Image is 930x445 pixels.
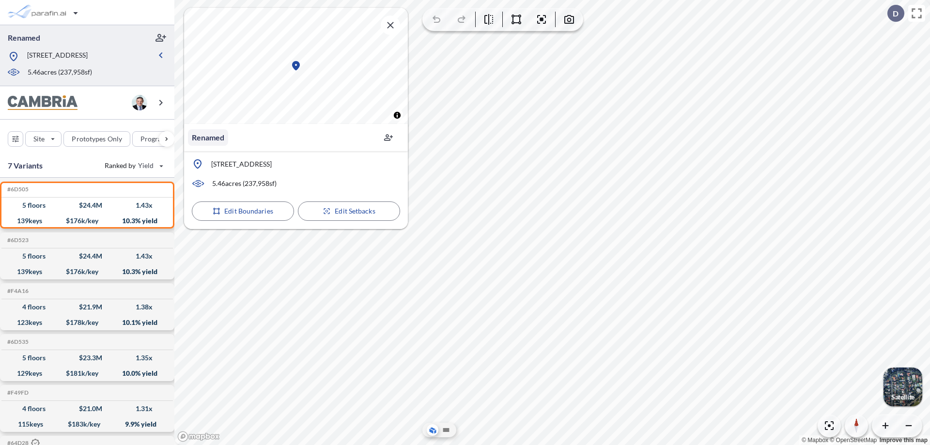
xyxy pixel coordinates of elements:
[394,110,400,121] span: Toggle attribution
[28,67,92,78] p: 5.46 acres ( 237,958 sf)
[140,134,168,144] p: Program
[27,50,88,62] p: [STREET_ADDRESS]
[5,288,29,294] h5: Click to copy the code
[8,95,77,110] img: BrandImage
[224,206,273,216] p: Edit Boundaries
[212,179,277,188] p: 5.46 acres ( 237,958 sf)
[883,368,922,406] img: Switcher Image
[290,60,302,72] div: Map marker
[893,9,899,18] p: D
[177,431,220,442] a: Mapbox homepage
[298,201,400,221] button: Edit Setbacks
[184,8,408,124] canvas: Map
[391,109,403,121] button: Toggle attribution
[132,131,185,147] button: Program
[5,186,29,193] h5: Click to copy the code
[138,161,154,170] span: Yield
[192,132,224,143] p: Renamed
[440,424,452,436] button: Site Plan
[132,95,147,110] img: user logo
[335,206,375,216] p: Edit Setbacks
[5,338,29,345] h5: Click to copy the code
[8,160,43,171] p: 7 Variants
[427,424,438,436] button: Aerial View
[891,393,914,401] p: Satellite
[72,134,122,144] p: Prototypes Only
[880,437,928,444] a: Improve this map
[192,201,294,221] button: Edit Boundaries
[211,159,272,169] p: [STREET_ADDRESS]
[97,158,170,173] button: Ranked by Yield
[8,32,40,43] p: Renamed
[63,131,130,147] button: Prototypes Only
[33,134,45,144] p: Site
[830,437,877,444] a: OpenStreetMap
[883,368,922,406] button: Switcher ImageSatellite
[5,389,29,396] h5: Click to copy the code
[25,131,62,147] button: Site
[802,437,828,444] a: Mapbox
[5,237,29,244] h5: Click to copy the code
